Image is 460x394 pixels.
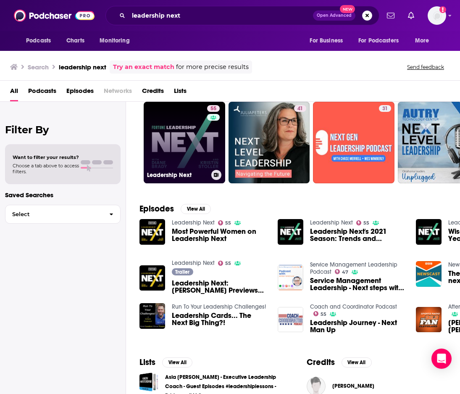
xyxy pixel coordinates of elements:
span: 55 [363,221,369,225]
span: Leadership Next's 2021 Season: Trends and Takeaways [310,228,406,242]
a: 55 [207,105,220,112]
span: For Podcasters [358,35,399,47]
button: open menu [20,33,62,49]
span: Podcasts [26,35,51,47]
a: Leadership Next [172,219,215,226]
a: EpisodesView All [139,204,211,214]
a: 55 [218,261,231,266]
input: Search podcasts, credits, & more... [129,9,313,22]
a: Leadership Next: Alan Murray Previews Season 1 [139,265,165,291]
a: Lists [174,84,187,101]
span: Open Advanced [317,13,352,18]
span: Select [5,212,103,217]
div: Open Intercom Messenger [431,349,452,369]
span: [PERSON_NAME] [332,383,374,389]
h3: leadership next [59,63,106,71]
a: Podcasts [28,84,56,101]
a: Service Management Leadership - Next steps with Asset Register and CMDB [310,277,406,291]
img: User Profile [428,6,446,25]
a: All [10,84,18,101]
a: 31 [313,102,394,183]
span: Logged in as rstenslie [428,6,446,25]
span: 55 [210,105,216,113]
h2: Credits [307,357,335,368]
a: 55Leadership Next [144,102,225,183]
span: 55 [321,312,326,316]
a: ListsView All [139,357,192,368]
span: More [415,35,429,47]
span: Charts [66,35,84,47]
span: Trailer [175,270,189,275]
img: Service Management Leadership - Next steps with Asset Register and CMDB [278,265,303,291]
span: 55 [225,262,231,265]
a: 41 [229,102,310,183]
a: Leadership Next [172,259,215,267]
h3: Leadership Next [147,172,208,179]
a: 47 [335,269,349,274]
a: Show notifications dropdown [405,8,418,23]
span: Want to filter your results? [13,154,79,160]
a: 31 [379,105,391,112]
span: Networks [104,84,132,101]
a: Charts [61,33,89,49]
span: New [340,5,355,13]
span: Asia Bribiesca-Hedin - Executive Leadership Coach - Guest Episodes #leadershiplessons - Bridgewel... [139,373,158,391]
span: Leadership Next: [PERSON_NAME] Previews Season 1 [172,280,268,294]
img: The Leadership Race... What next? [416,261,442,287]
a: Leadership Cards... The Next Big Thing?! [172,312,268,326]
button: open menu [304,33,353,49]
button: open menu [353,33,411,49]
h3: Search [28,63,49,71]
a: Leadership Next [310,219,353,226]
img: Leadership Next's 2021 Season: Trends and Takeaways [278,219,303,245]
h2: Lists [139,357,155,368]
img: Leadership Cards... The Next Big Thing?! [139,303,165,329]
p: Saved Searches [5,191,121,199]
span: 31 [382,105,388,113]
a: 55 [313,311,327,316]
a: Most Powerful Women on Leadership Next [172,228,268,242]
svg: Add a profile image [439,6,446,13]
button: open menu [94,33,140,49]
button: open menu [409,33,440,49]
a: Credits [142,84,164,101]
img: Podchaser - Follow, Share and Rate Podcasts [14,8,95,24]
a: Run To Your Leadership Challenges! [172,303,266,310]
a: Leadership Journey - Next Man Up [310,319,406,333]
a: Service Management Leadership Podcast [310,261,397,275]
span: 41 [297,105,303,113]
div: Search podcasts, credits, & more... [105,6,379,25]
a: 55 [356,220,370,225]
span: Choose a tab above to access filters. [13,163,79,175]
button: Send feedback [405,63,447,71]
h2: Episodes [139,204,174,214]
a: Episodes [66,84,94,101]
span: 47 [342,270,348,274]
h2: Filter By [5,124,121,136]
a: Show notifications dropdown [384,8,398,23]
img: Leadership Journey - Next Man Up [278,307,303,333]
a: 41 [294,105,306,112]
a: Gabriella Mirabelli [332,383,374,389]
a: Try an exact match [113,62,174,72]
button: View All [342,357,372,368]
img: Most Powerful Women on Leadership Next [139,219,165,245]
span: for more precise results [176,62,249,72]
img: Chico and Dustin react to Baker Mayfield's comments on leadership, next opportunity [416,307,442,333]
img: Wisdom for Navigating the Year Ahead from Leadership Next [416,219,442,245]
span: Monitoring [100,35,129,47]
a: Coach and Coordinator Podcast [310,303,397,310]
